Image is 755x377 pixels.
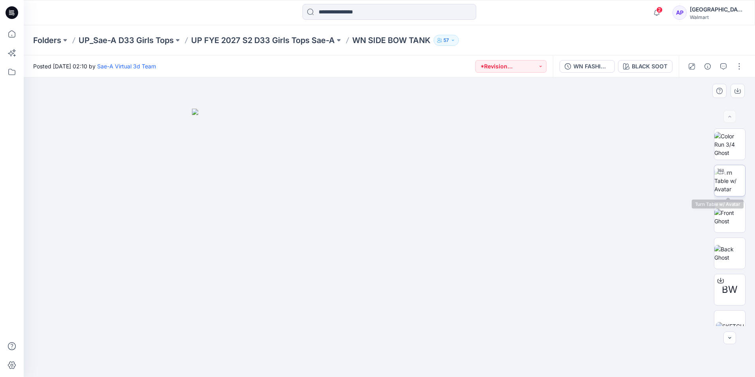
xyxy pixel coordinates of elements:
div: AP [672,6,687,20]
div: [GEOGRAPHIC_DATA] [690,5,745,14]
img: Turn Table w/ Avatar [714,168,745,193]
span: 2 [656,7,663,13]
div: WN FASHION BASIC TANK 2_FULL COLORWAYS [573,62,610,71]
span: BW [722,283,738,297]
button: WN FASHION BASIC TANK 2_FULL COLORWAYS [560,60,615,73]
p: WN SIDE BOW TANK [352,35,430,46]
a: Sae-A Virtual 3d Team [97,63,156,70]
div: BLACK SOOT [632,62,667,71]
p: 57 [443,36,449,45]
img: Back Ghost [714,245,745,262]
div: Walmart [690,14,745,20]
span: Posted [DATE] 02:10 by [33,62,156,70]
img: Front Ghost [714,209,745,225]
a: Folders [33,35,61,46]
button: 57 [434,35,459,46]
a: UP_Sae-A D33 Girls Tops [79,35,174,46]
button: Details [701,60,714,73]
button: BLACK SOOT [618,60,672,73]
img: Color Run 3/4 Ghost [714,132,745,157]
img: SKETCH [716,322,744,330]
img: eyJhbGciOiJIUzI1NiIsImtpZCI6IjAiLCJzbHQiOiJzZXMiLCJ0eXAiOiJKV1QifQ.eyJkYXRhIjp7InR5cGUiOiJzdG9yYW... [192,109,587,377]
a: UP FYE 2027 S2 D33 Girls Tops Sae-A [191,35,335,46]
